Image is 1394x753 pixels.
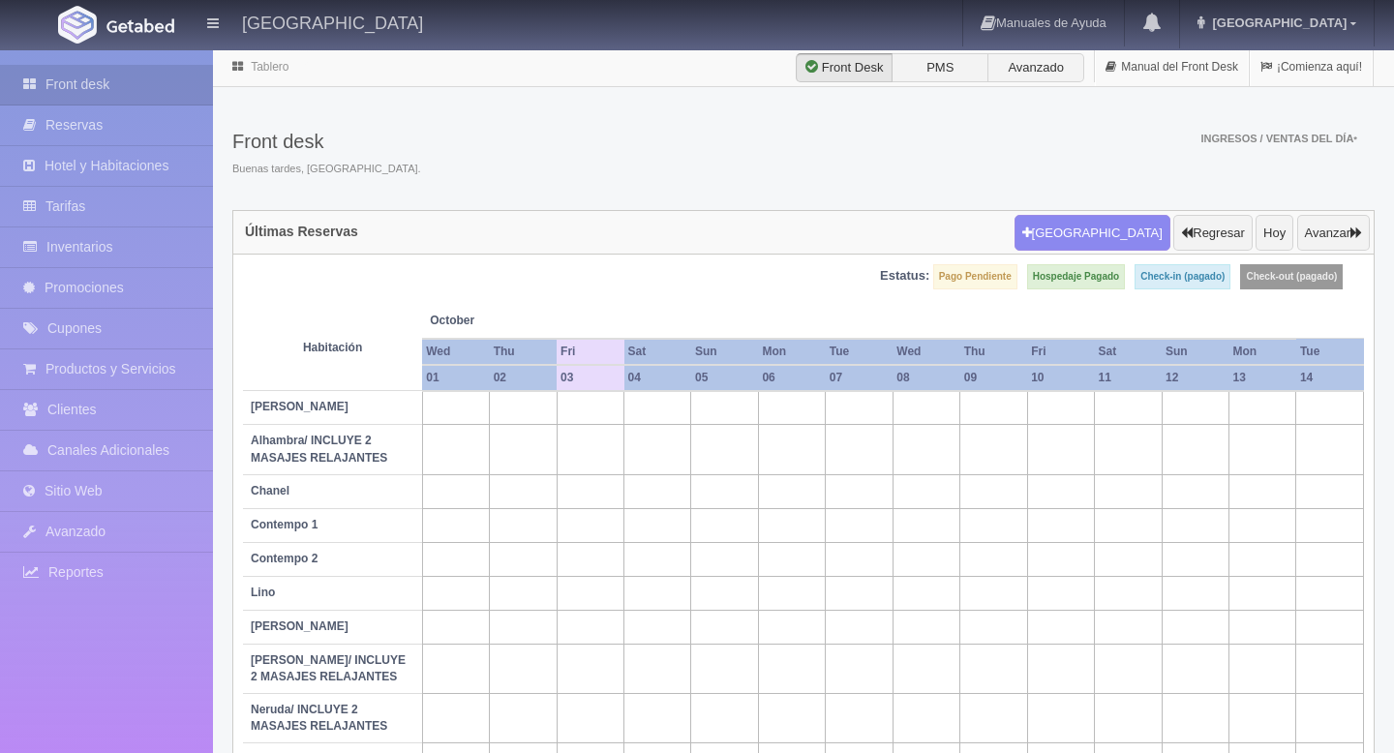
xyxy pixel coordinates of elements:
label: Avanzado [987,53,1084,82]
label: Estatus: [880,267,929,286]
b: Lino [251,586,275,599]
b: Contempo 1 [251,518,318,531]
label: Check-out (pagado) [1240,264,1343,289]
a: Manual del Front Desk [1095,48,1249,86]
b: Neruda/ INCLUYE 2 MASAJES RELAJANTES [251,703,387,733]
th: 12 [1162,365,1228,391]
th: 02 [490,365,557,391]
th: 06 [758,365,825,391]
th: Sun [1162,339,1228,365]
th: 14 [1296,365,1364,391]
th: 03 [557,365,623,391]
button: Avanzar [1297,215,1370,252]
h4: Últimas Reservas [245,225,358,239]
th: Sun [691,339,758,365]
th: Wed [893,339,959,365]
th: 11 [1095,365,1162,391]
b: Alhambra/ INCLUYE 2 MASAJES RELAJANTES [251,434,387,464]
th: Thu [490,339,557,365]
label: Check-in (pagado) [1135,264,1230,289]
b: [PERSON_NAME] [251,400,348,413]
b: Chanel [251,484,289,497]
th: 04 [624,365,691,391]
button: Hoy [1256,215,1293,252]
th: 07 [826,365,893,391]
img: Getabed [58,6,97,44]
span: [GEOGRAPHIC_DATA] [1207,15,1347,30]
th: Sat [1095,339,1162,365]
label: Hospedaje Pagado [1027,264,1125,289]
label: PMS [892,53,988,82]
th: 01 [422,365,489,391]
label: Front Desk [796,53,893,82]
b: [PERSON_NAME] [251,619,348,633]
button: Regresar [1173,215,1252,252]
th: Tue [826,339,893,365]
img: Getabed [106,18,174,33]
th: Fri [557,339,623,365]
label: Pago Pendiente [933,264,1017,289]
th: Fri [1027,339,1094,365]
h4: [GEOGRAPHIC_DATA] [242,10,423,34]
th: 08 [893,365,959,391]
b: [PERSON_NAME]/ INCLUYE 2 MASAJES RELAJANTES [251,653,406,683]
th: Thu [960,339,1027,365]
a: ¡Comienza aquí! [1250,48,1373,86]
h3: Front desk [232,131,421,152]
th: Sat [624,339,691,365]
th: Mon [758,339,825,365]
th: 05 [691,365,758,391]
th: Tue [1296,339,1364,365]
button: [GEOGRAPHIC_DATA] [1015,215,1170,252]
span: Ingresos / Ventas del día [1200,133,1357,144]
th: 09 [960,365,1027,391]
a: Tablero [251,60,288,74]
th: 13 [1228,365,1295,391]
b: Contempo 2 [251,552,318,565]
th: Wed [422,339,489,365]
strong: Habitación [303,341,362,354]
th: Mon [1228,339,1295,365]
span: Buenas tardes, [GEOGRAPHIC_DATA]. [232,162,421,177]
span: October [430,313,549,329]
th: 10 [1027,365,1094,391]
